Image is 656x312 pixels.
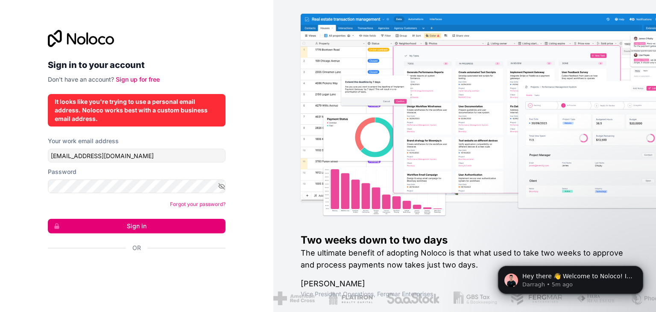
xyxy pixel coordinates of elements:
[48,219,225,233] button: Sign in
[44,262,223,280] iframe: Tombol Login dengan Google
[48,76,114,83] span: Don't have an account?
[301,233,629,247] h1: Two weeks down to two days
[301,278,629,290] h1: [PERSON_NAME]
[485,248,656,308] iframe: Intercom notifications message
[55,97,219,123] div: It looks like you're trying to use a personal email address. Noloco works best with a custom busi...
[48,168,76,176] label: Password
[301,247,629,271] h2: The ultimate benefit of adopting Noloco is that what used to take two weeks to approve and proces...
[116,76,160,83] a: Sign up for free
[170,201,225,207] a: Forgot your password?
[301,290,629,298] h1: Vice President Operations , Fergmar Enterprises
[48,149,225,162] input: Email address
[132,244,141,252] span: Or
[48,180,225,193] input: Password
[48,57,225,73] h2: Sign in to your account
[48,137,119,145] label: Your work email address
[273,291,315,305] img: /assets/american-red-cross-BAupjrZR.png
